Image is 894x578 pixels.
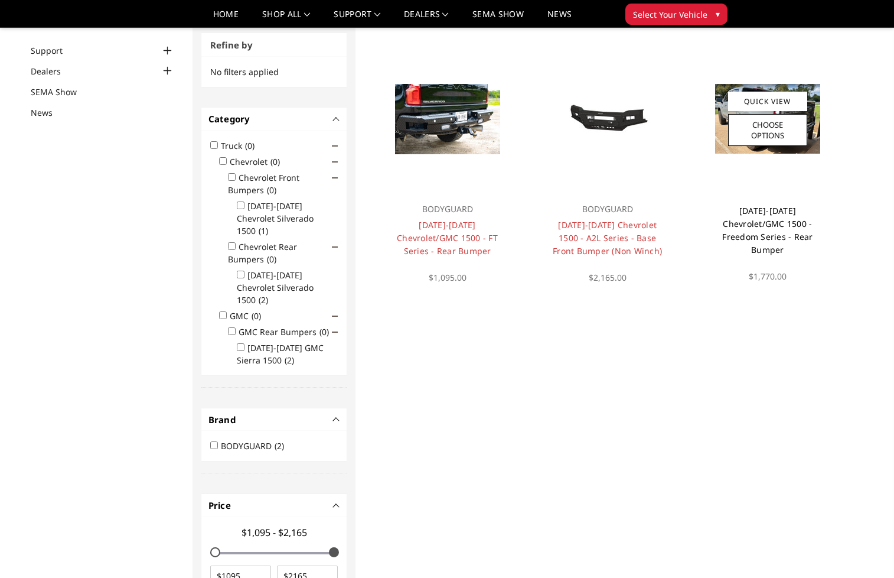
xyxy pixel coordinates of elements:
label: Truck [221,140,262,151]
span: Select Your Vehicle [633,8,707,21]
a: Quick View [728,92,807,111]
label: [DATE]-[DATE] GMC Sierra 1500 [237,342,324,366]
button: - [334,417,340,423]
a: [DATE]-[DATE] Chevrolet/GMC 1500 - Freedom Series - Rear Bumper [722,205,813,255]
a: News [547,10,572,27]
a: [DATE]-[DATE] Chevrolet 1500 - A2L Series - Base Front Bumper (Non Winch) [553,219,662,256]
span: $1,770.00 [749,271,787,282]
label: BODYGUARD [221,440,291,452]
span: $1,095.00 [429,272,466,283]
span: ▾ [716,8,720,20]
span: (0) [267,254,276,265]
button: - [334,116,340,122]
a: SEMA Show [31,86,92,98]
label: [DATE]-[DATE] Chevrolet Silverado 1500 [237,200,314,236]
span: Click to show/hide children [332,175,338,181]
label: [DATE]-[DATE] Chevrolet Silverado 1500 [237,269,314,306]
button: - [334,502,340,508]
span: (2) [275,440,284,452]
span: Click to show/hide children [332,313,338,319]
a: Home [213,10,239,27]
span: (1) [259,225,268,236]
a: Support [334,10,380,27]
span: Click to show/hide children [332,143,338,149]
span: Click to show/hide children [332,244,338,250]
p: BODYGUARD [388,202,507,216]
span: (0) [270,156,280,167]
span: (2) [285,355,294,366]
label: Chevrolet Rear Bumpers [228,241,297,265]
button: Select Your Vehicle [625,4,727,25]
label: GMC [230,310,268,322]
span: (0) [267,184,276,196]
span: Click to show/hide children [332,159,338,165]
h4: Brand [208,413,340,427]
h3: Refine by [201,33,347,57]
a: Choose Options [728,114,807,146]
a: Support [31,44,77,57]
a: Dealers [31,65,76,77]
a: SEMA Show [472,10,524,27]
a: [DATE]-[DATE] Chevrolet/GMC 1500 - FT Series - Rear Bumper [397,219,498,256]
h4: Price [208,499,340,512]
span: No filters applied [210,66,279,77]
h4: Category [208,112,340,126]
span: Click to show/hide children [332,329,338,335]
span: $2,165.00 [589,272,627,283]
a: News [31,106,67,119]
span: (0) [252,310,261,322]
span: (2) [259,294,268,306]
label: Chevrolet [230,156,287,167]
a: shop all [262,10,310,27]
a: Dealers [404,10,449,27]
span: (0) [319,326,329,337]
p: BODYGUARD [548,202,667,216]
span: (0) [245,140,255,151]
label: Chevrolet Front Bumpers [228,172,299,196]
label: GMC Rear Bumpers [239,326,336,337]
